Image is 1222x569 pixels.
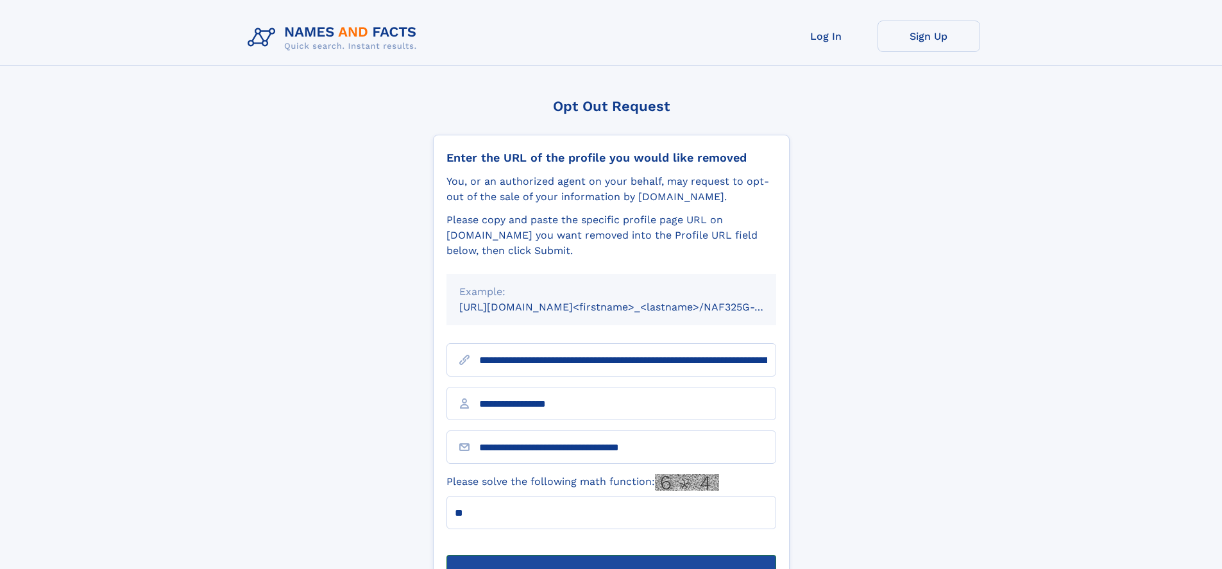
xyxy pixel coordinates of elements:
[446,474,719,491] label: Please solve the following math function:
[433,98,790,114] div: Opt Out Request
[459,301,801,313] small: [URL][DOMAIN_NAME]<firstname>_<lastname>/NAF325G-xxxxxxxx
[775,21,878,52] a: Log In
[446,174,776,205] div: You, or an authorized agent on your behalf, may request to opt-out of the sale of your informatio...
[459,284,763,300] div: Example:
[446,151,776,165] div: Enter the URL of the profile you would like removed
[878,21,980,52] a: Sign Up
[242,21,427,55] img: Logo Names and Facts
[446,212,776,259] div: Please copy and paste the specific profile page URL on [DOMAIN_NAME] you want removed into the Pr...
